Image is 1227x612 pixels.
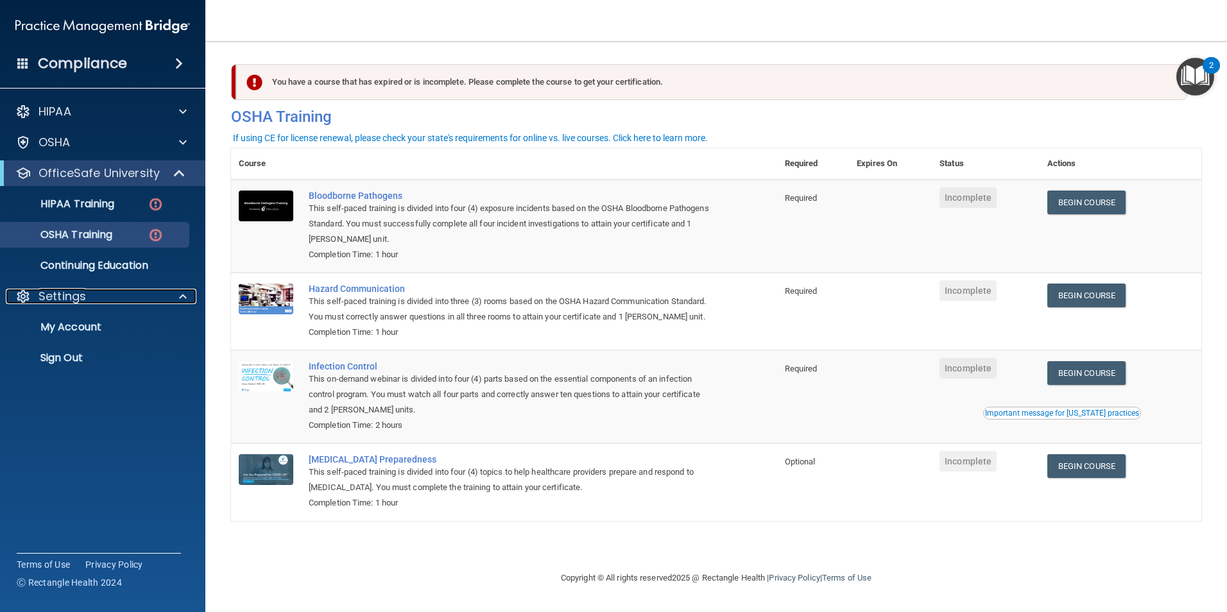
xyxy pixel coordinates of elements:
div: Completion Time: 2 hours [309,418,713,433]
span: Ⓒ Rectangle Health 2024 [17,576,122,589]
p: OfficeSafe University [39,166,160,181]
div: Important message for [US_STATE] practices [985,409,1139,417]
div: This self-paced training is divided into four (4) topics to help healthcare providers prepare and... [309,464,713,495]
span: Incomplete [940,358,997,378]
p: Continuing Education [8,259,184,272]
div: This on-demand webinar is divided into four (4) parts based on the essential components of an inf... [309,371,713,418]
div: Copyright © All rights reserved 2025 @ Rectangle Health | | [482,557,950,599]
p: Settings [39,289,86,304]
button: If using CE for license renewal, please check your state's requirements for online vs. live cours... [231,132,710,144]
span: Required [785,286,818,296]
p: Sign Out [8,352,184,364]
img: danger-circle.6113f641.png [148,227,164,243]
div: Completion Time: 1 hour [309,247,713,262]
div: This self-paced training is divided into four (4) exposure incidents based on the OSHA Bloodborne... [309,201,713,247]
div: This self-paced training is divided into three (3) rooms based on the OSHA Hazard Communication S... [309,294,713,325]
a: Begin Course [1047,284,1126,307]
span: Optional [785,457,816,466]
span: Incomplete [940,451,997,472]
span: Incomplete [940,280,997,301]
a: Bloodborne Pathogens [309,191,713,201]
button: Open Resource Center, 2 new notifications [1176,58,1214,96]
button: Read this if you are a dental practitioner in the state of CA [983,407,1141,420]
h4: OSHA Training [231,108,1201,126]
a: [MEDICAL_DATA] Preparedness [309,454,713,464]
a: OfficeSafe University [15,166,186,181]
div: Completion Time: 1 hour [309,325,713,340]
a: Terms of Use [17,558,70,571]
a: Privacy Policy [769,573,819,582]
a: Begin Course [1047,361,1126,385]
span: Required [785,193,818,203]
div: Completion Time: 1 hour [309,495,713,511]
th: Expires On [849,148,932,180]
div: If using CE for license renewal, please check your state's requirements for online vs. live cours... [233,133,708,142]
p: My Account [8,321,184,334]
p: HIPAA Training [8,198,114,210]
a: HIPAA [15,104,187,119]
img: PMB logo [15,13,190,39]
a: OSHA [15,135,187,150]
p: HIPAA [39,104,71,119]
a: Hazard Communication [309,284,713,294]
th: Status [932,148,1040,180]
th: Required [777,148,849,180]
a: Privacy Policy [85,558,143,571]
div: You have a course that has expired or is incomplete. Please complete the course to get your certi... [236,64,1187,100]
img: danger-circle.6113f641.png [148,196,164,212]
h4: Compliance [38,55,127,72]
p: OSHA Training [8,228,112,241]
span: Incomplete [940,187,997,208]
span: Required [785,364,818,373]
a: Begin Course [1047,191,1126,214]
p: OSHA [39,135,71,150]
a: Begin Course [1047,454,1126,478]
a: Infection Control [309,361,713,371]
div: 2 [1209,65,1214,82]
a: Terms of Use [822,573,871,582]
th: Actions [1040,148,1201,180]
th: Course [231,148,301,180]
a: Settings [15,289,187,304]
img: exclamation-circle-solid-danger.72ef9ffc.png [246,74,262,90]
